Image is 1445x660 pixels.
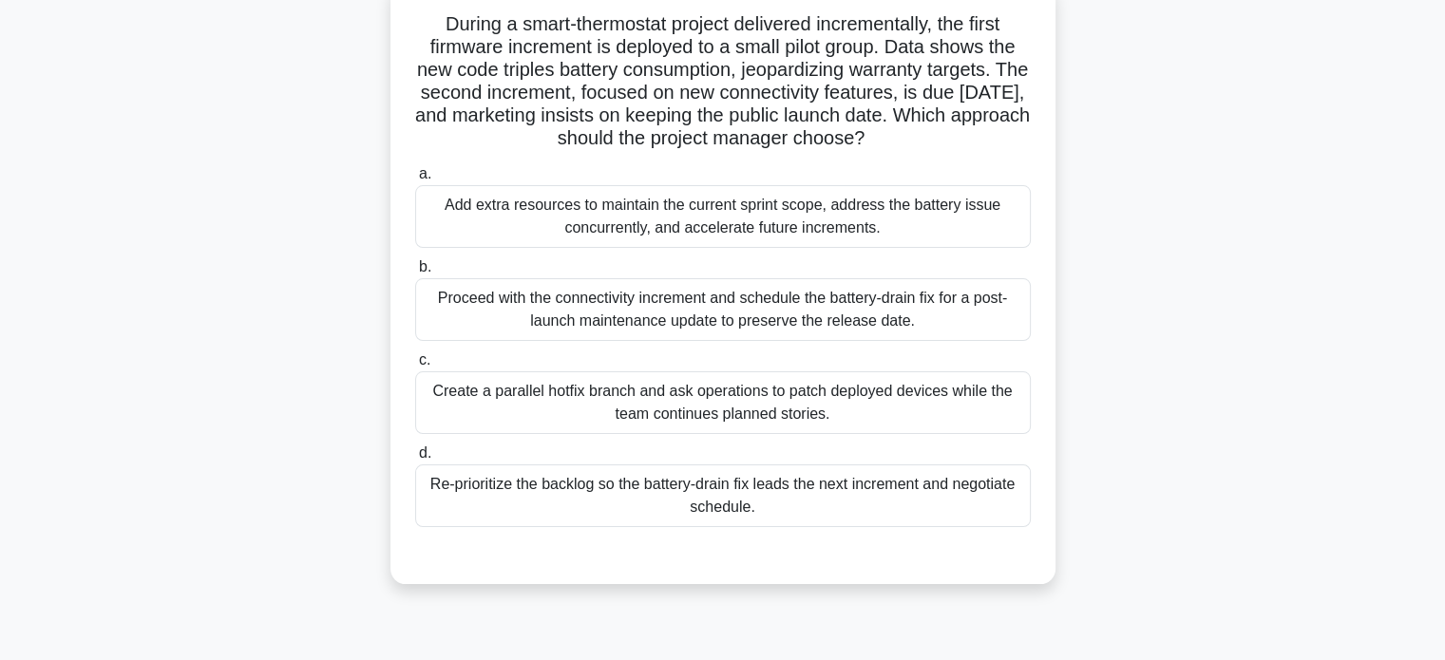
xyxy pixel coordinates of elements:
[419,165,431,181] span: a.
[415,371,1031,434] div: Create a parallel hotfix branch and ask operations to patch deployed devices while the team conti...
[413,12,1033,151] h5: During a smart-thermostat project delivered incrementally, the first firmware increment is deploy...
[415,464,1031,527] div: Re-prioritize the backlog so the battery-drain fix leads the next increment and negotiate schedule.
[415,278,1031,341] div: Proceed with the connectivity increment and schedule the battery-drain fix for a post-launch main...
[419,444,431,461] span: d.
[415,185,1031,248] div: Add extra resources to maintain the current sprint scope, address the battery issue concurrently,...
[419,351,430,368] span: c.
[419,258,431,274] span: b.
